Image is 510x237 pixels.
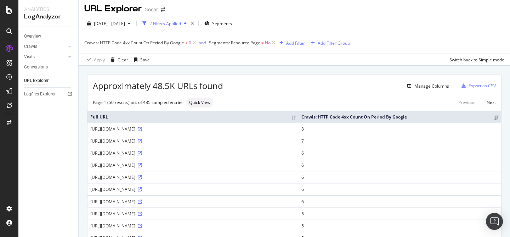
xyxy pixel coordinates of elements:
[24,77,49,84] div: URL Explorer
[140,18,189,29] button: 2 Filters Applied
[299,111,501,123] th: Crawls: HTTP Code 4xx Count On Period By Google: activate to sort column ascending
[447,54,504,65] button: Switch back to Simple mode
[199,40,206,46] div: and
[24,33,73,40] a: Overview
[299,159,501,171] td: 6
[202,18,235,29] button: Segments
[469,83,496,89] div: Export as CSV
[261,40,264,46] span: =
[486,213,503,230] div: Open Intercom Messenger
[161,7,165,12] div: arrow-right-arrow-left
[414,83,449,89] div: Manage Columns
[84,54,105,65] button: Apply
[144,6,158,13] div: Gocar
[24,90,73,98] a: Logfiles Explorer
[299,147,501,159] td: 6
[277,39,305,47] button: Add Filter
[186,98,213,108] div: neutral label
[93,99,183,105] div: Page 1 (50 results) out of 485 sampled entries
[90,126,296,132] div: [URL][DOMAIN_NAME]
[209,40,260,46] span: Segments: Resource Page
[90,186,296,192] div: [URL][DOMAIN_NAME]
[94,57,105,63] div: Apply
[189,38,191,48] span: 0
[140,57,150,63] div: Save
[189,20,195,27] div: times
[404,82,449,90] button: Manage Columns
[90,150,296,156] div: [URL][DOMAIN_NAME]
[299,195,501,208] td: 6
[90,199,296,205] div: [URL][DOMAIN_NAME]
[308,39,350,47] button: Add Filter Group
[212,21,232,27] span: Segments
[299,208,501,220] td: 5
[84,18,134,29] button: [DATE] - [DATE]
[24,90,56,98] div: Logfiles Explorer
[24,6,73,13] div: Analytics
[481,97,496,108] a: Next
[299,123,501,135] td: 8
[286,40,305,46] div: Add Filter
[24,43,66,50] a: Crawls
[149,21,181,27] div: 2 Filters Applied
[24,33,41,40] div: Overview
[93,80,223,92] span: Approximately 48.5K URLs found
[90,138,296,144] div: [URL][DOMAIN_NAME]
[90,162,296,168] div: [URL][DOMAIN_NAME]
[90,211,296,217] div: [URL][DOMAIN_NAME]
[24,77,73,84] a: URL Explorer
[90,174,296,180] div: [URL][DOMAIN_NAME]
[84,3,142,15] div: URL Explorer
[24,53,66,61] a: Visits
[199,39,206,46] button: and
[449,57,504,63] div: Switch back to Simple mode
[131,54,150,65] button: Save
[90,223,296,229] div: [URL][DOMAIN_NAME]
[24,43,37,50] div: Crawls
[265,38,271,48] span: No
[24,64,48,71] div: Conversions
[299,183,501,195] td: 6
[24,13,73,21] div: LogAnalyzer
[108,54,128,65] button: Clear
[24,64,73,71] a: Conversions
[318,40,350,46] div: Add Filter Group
[87,111,299,123] th: Full URL: activate to sort column ascending
[24,53,35,61] div: Visits
[84,40,184,46] span: Crawls: HTTP Code 4xx Count On Period By Google
[299,135,501,147] td: 7
[94,21,125,27] span: [DATE] - [DATE]
[299,220,501,232] td: 5
[189,100,210,105] span: Quick View
[459,80,496,92] button: Export as CSV
[185,40,188,46] span: >
[299,171,501,183] td: 6
[118,57,128,63] div: Clear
